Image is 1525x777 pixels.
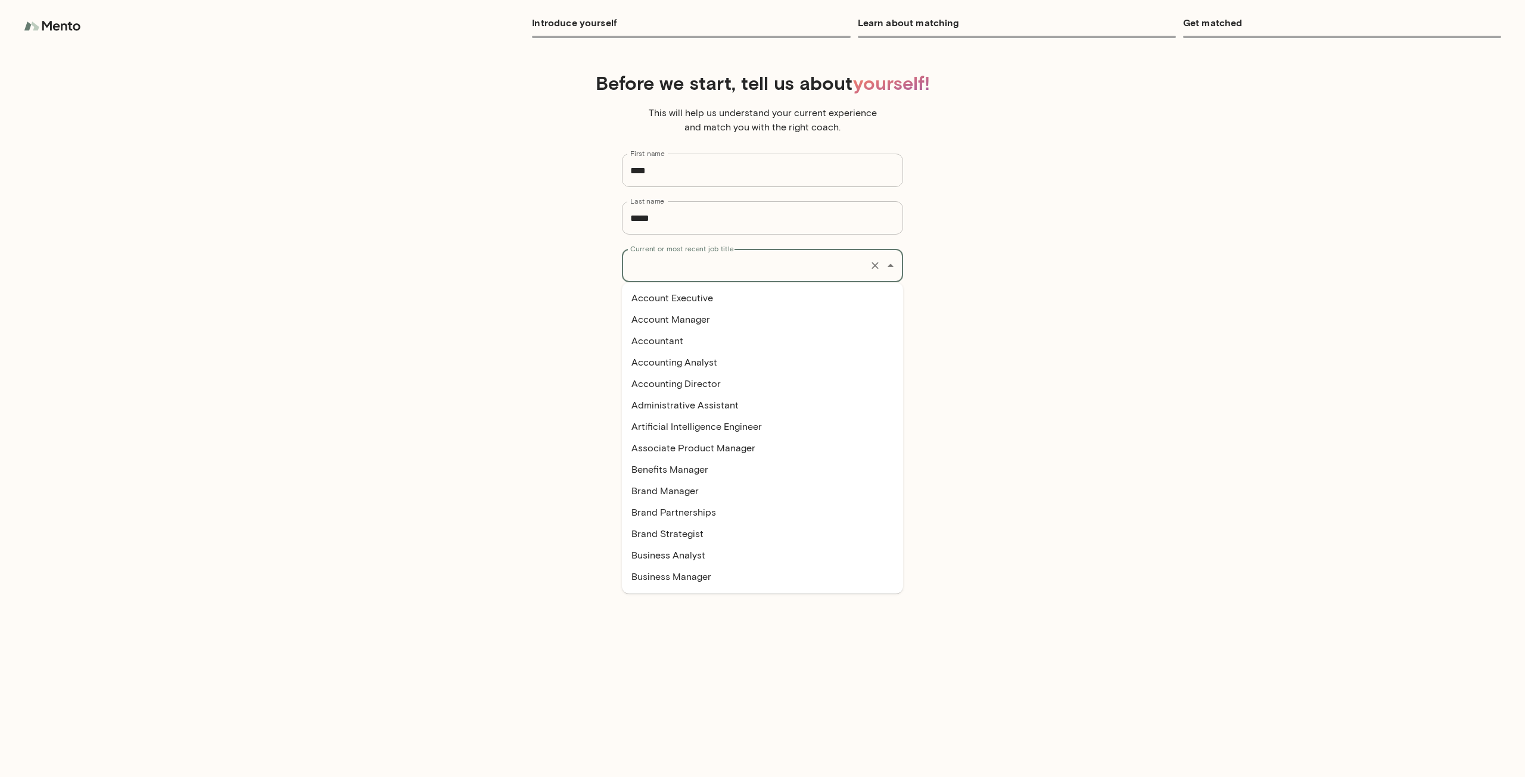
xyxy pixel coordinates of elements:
h6: Learn about matching [858,14,1176,31]
button: Clear [867,257,883,274]
li: Artificial Intelligence Engineer [622,416,903,438]
p: This will help us understand your current experience and match you with the right coach. [643,106,882,135]
li: Business Operations [622,588,903,609]
li: Brand Manager [622,480,903,502]
img: logo [24,14,83,38]
li: Brand Partnerships [622,502,903,523]
label: Last name [630,196,664,206]
li: Benefits Manager [622,459,903,480]
label: Current or most recent job title [630,244,733,254]
li: Brand Strategist [622,523,903,545]
button: Close [882,257,899,274]
h4: Before we start, tell us about [315,71,1210,94]
li: Accounting Director [622,373,903,395]
li: Accountant [622,330,903,352]
h6: Introduce yourself [532,14,850,31]
span: yourself! [853,71,930,94]
li: Administrative Assistant [622,395,903,416]
li: Accounting Analyst [622,352,903,373]
label: First name [630,148,665,158]
li: Account Executive [622,288,903,309]
li: Associate Product Manager [622,438,903,459]
li: Business Manager [622,566,903,588]
h6: Get matched [1183,14,1501,31]
li: Account Manager [622,309,903,330]
li: Business Analyst [622,545,903,566]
